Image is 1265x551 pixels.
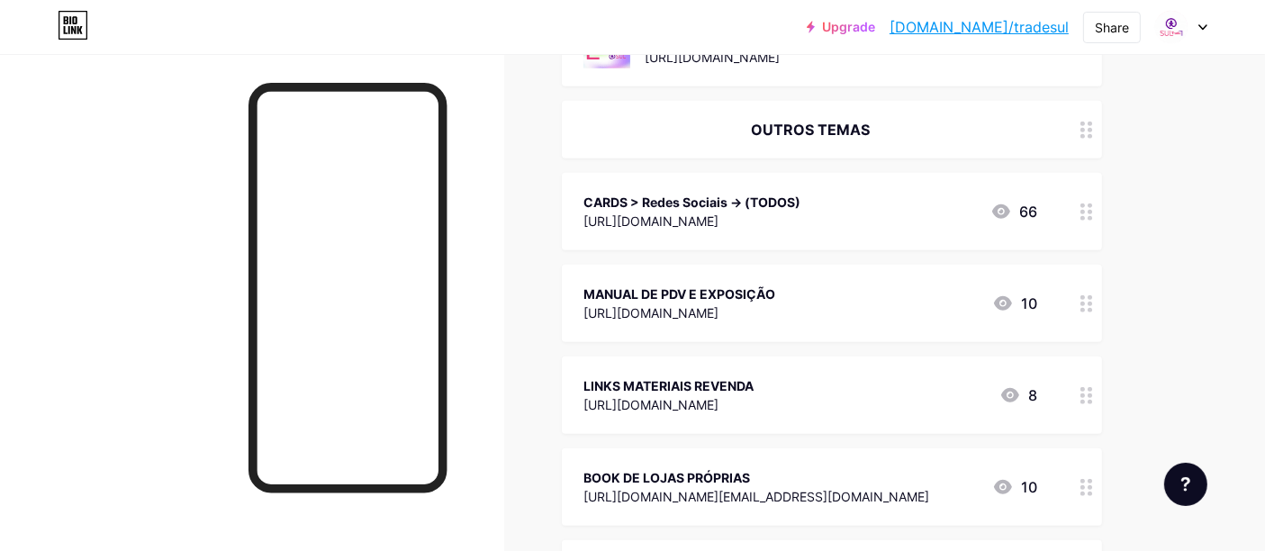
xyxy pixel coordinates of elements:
[583,487,929,506] div: [URL][DOMAIN_NAME][EMAIL_ADDRESS][DOMAIN_NAME]
[992,293,1037,314] div: 10
[992,476,1037,498] div: 10
[999,384,1037,406] div: 8
[583,212,800,230] div: [URL][DOMAIN_NAME]
[645,48,800,67] div: [URL][DOMAIN_NAME]
[807,20,875,34] a: Upgrade
[1154,10,1188,44] img: tradesul
[1095,18,1129,37] div: Share
[583,303,775,322] div: [URL][DOMAIN_NAME]
[583,395,754,414] div: [URL][DOMAIN_NAME]
[990,201,1037,222] div: 66
[583,468,929,487] div: BOOK DE LOJAS PRÓPRIAS
[890,16,1069,38] a: [DOMAIN_NAME]/tradesul
[583,193,800,212] div: CARDS > Redes Sociais -> (TODOS)
[583,376,754,395] div: LINKS MATERIAIS REVENDA
[583,119,1037,140] div: OUTROS TEMAS
[583,285,775,303] div: MANUAL DE PDV E EXPOSIÇÃO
